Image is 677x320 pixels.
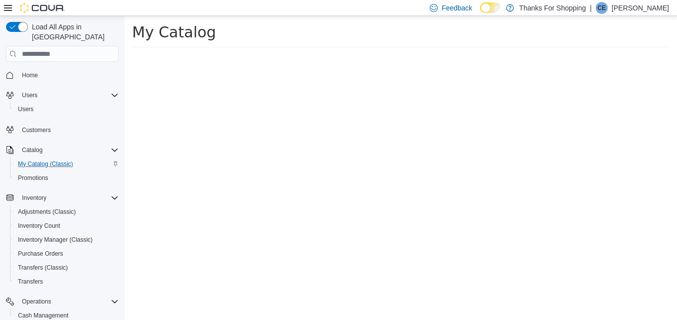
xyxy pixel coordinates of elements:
p: Thanks For Shopping [519,2,586,14]
button: Transfers (Classic) [10,261,123,275]
div: Cliff Evans [596,2,608,14]
span: Inventory Count [18,222,60,230]
button: Inventory [2,191,123,205]
span: Promotions [18,174,48,182]
p: | [590,2,592,14]
a: Users [14,103,37,115]
button: Users [18,89,41,101]
span: Inventory Manager (Classic) [18,236,93,244]
a: Inventory Manager (Classic) [14,234,97,246]
span: Promotions [14,172,119,184]
span: My Catalog (Classic) [18,160,73,168]
span: Inventory Count [14,220,119,232]
span: Purchase Orders [14,248,119,260]
span: Customers [22,126,51,134]
span: Operations [22,298,51,306]
button: Customers [2,122,123,137]
button: Inventory Manager (Classic) [10,233,123,247]
span: Operations [18,296,119,308]
span: Feedback [442,3,472,13]
span: Customers [18,123,119,136]
a: Purchase Orders [14,248,67,260]
button: Purchase Orders [10,247,123,261]
span: CE [598,2,606,14]
input: Dark Mode [480,2,501,13]
button: Operations [2,295,123,309]
a: Home [18,69,42,81]
button: Promotions [10,171,123,185]
button: Operations [18,296,55,308]
span: Purchase Orders [18,250,63,258]
span: Users [14,103,119,115]
span: Transfers (Classic) [18,264,68,272]
span: Catalog [22,146,42,154]
a: Promotions [14,172,52,184]
span: Catalog [18,144,119,156]
span: Adjustments (Classic) [18,208,76,216]
span: Inventory [22,194,46,202]
button: Inventory [18,192,50,204]
button: Transfers [10,275,123,289]
button: Users [10,102,123,116]
span: My Catalog [7,7,91,25]
span: Users [22,91,37,99]
span: Adjustments (Classic) [14,206,119,218]
a: Inventory Count [14,220,64,232]
span: Inventory Manager (Classic) [14,234,119,246]
button: Users [2,88,123,102]
span: Transfers (Classic) [14,262,119,274]
a: Adjustments (Classic) [14,206,80,218]
a: Customers [18,124,55,136]
a: Transfers [14,276,47,288]
button: Inventory Count [10,219,123,233]
button: Catalog [2,143,123,157]
span: Users [18,89,119,101]
a: Transfers (Classic) [14,262,72,274]
span: Transfers [18,278,43,286]
p: [PERSON_NAME] [612,2,669,14]
span: Cash Management [18,312,68,320]
span: Home [18,69,119,81]
button: Catalog [18,144,46,156]
span: Load All Apps in [GEOGRAPHIC_DATA] [28,22,119,42]
span: My Catalog (Classic) [14,158,119,170]
button: Adjustments (Classic) [10,205,123,219]
span: Home [22,71,38,79]
img: Cova [20,3,65,13]
span: Users [18,105,33,113]
span: Inventory [18,192,119,204]
a: My Catalog (Classic) [14,158,77,170]
span: Transfers [14,276,119,288]
button: My Catalog (Classic) [10,157,123,171]
button: Home [2,68,123,82]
